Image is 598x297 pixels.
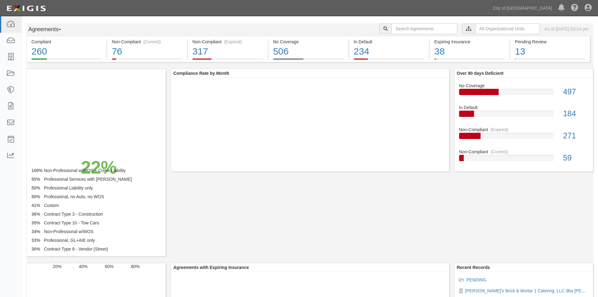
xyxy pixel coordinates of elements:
[558,86,593,98] div: 497
[491,127,508,133] div: (Expired)
[354,45,425,58] div: 234
[192,45,263,58] div: 317
[44,238,95,243] p: Professional, GL+AIE only
[457,265,490,270] b: Recent Records
[457,71,504,76] b: Over 90 days Deficient
[31,229,40,234] b: 34%
[31,168,43,173] b: 100%
[44,194,104,199] p: Professional, no Auto, no WOS
[273,39,344,45] div: No Coverage
[430,58,510,63] a: Expiring Insurance38
[454,149,593,155] div: Non-Compliant
[81,155,117,180] div: 22%
[544,26,589,32] div: As of [DATE] 03:24 pm
[459,104,589,127] a: In Default184
[515,39,585,45] div: Pending Review
[515,45,585,58] div: 13
[31,220,40,225] b: 35%
[173,265,249,270] b: Agreements with Expiring Insurance
[558,152,593,164] div: 59
[31,203,40,208] b: 41%
[31,194,40,199] b: 50%
[454,104,593,111] div: In Default
[31,177,40,182] b: 55%
[510,58,590,63] a: Pending Review13
[44,185,93,190] p: Professional Liability only
[105,263,114,269] div: 60%
[459,83,589,105] a: No Coverage497
[31,255,40,260] b: 30%
[459,149,589,166] a: Non-Compliant(Current)59
[79,263,88,269] div: 40%
[31,212,40,217] b: 36%
[44,212,103,217] p: Contract Type 3 - Construction
[571,4,578,12] i: Help Center - Complianz
[44,220,99,225] p: Contract Type 10 - Tow Cars
[459,127,589,149] a: Non-Compliant(Expired)271
[173,71,230,76] b: Compliance Rate by Month
[224,39,242,45] div: (Expired)
[434,45,505,58] div: 38
[26,58,107,63] a: Compliant260
[131,263,140,269] div: 80%
[44,229,93,234] p: Non-Professional w/WOS
[143,39,161,45] div: (Current)
[454,83,593,89] div: No Coverage
[434,39,505,45] div: Expiring Insurance
[44,168,126,173] p: Non-Professional w/WOS + Crime Liability
[491,149,508,155] div: (Current)
[467,277,486,282] a: PENDING
[44,177,132,182] p: Professional Services with [PERSON_NAME]
[490,2,555,14] a: City of [GEOGRAPHIC_DATA]
[31,45,102,58] div: 260
[454,127,593,133] div: Non-Compliant
[53,263,61,269] div: 20%
[192,39,263,45] div: Non-Compliant (Expired)
[31,185,40,190] b: 50%
[273,45,344,58] div: 506
[268,58,349,63] a: No Coverage506
[31,39,102,45] div: Compliant
[354,39,425,45] div: In Default
[44,247,108,251] p: Contract Type 8 - Vendor (Street)
[558,130,593,141] div: 271
[5,3,48,14] img: logo-5460c22ac91f19d4615b14bd174203de0afe785f0fc80cf4dbbc73dc1793850b.png
[188,58,268,63] a: Non-Compliant(Expired)317
[44,255,88,260] p: Professional with WOS
[26,23,73,36] button: Agreements
[112,45,183,58] div: 76
[31,238,40,243] b: 33%
[44,203,59,208] p: Custom
[392,23,457,34] input: Search Agreements
[112,39,183,45] div: Non-Compliant (Current)
[349,58,429,63] a: In Default234
[107,58,187,63] a: Non-Compliant(Current)76
[558,108,593,119] div: 184
[475,23,540,34] input: All Organizational Units
[31,247,40,251] b: 30%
